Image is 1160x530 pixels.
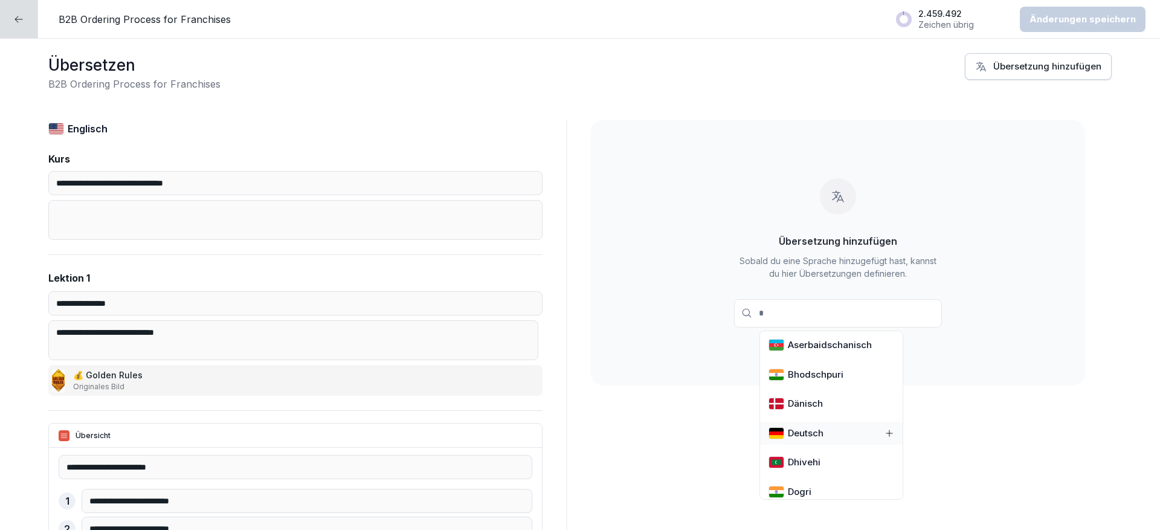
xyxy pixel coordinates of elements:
img: in.svg [768,486,784,498]
button: Änderungen speichern [1020,7,1145,32]
p: Sobald du eine Sprache hinzugefügt hast, kannst du hier Übersetzungen definieren. [734,254,942,280]
img: ad449wzc4gqb6bru5zpsk2m9.png [52,369,65,392]
img: us.svg [48,123,64,135]
p: Bhodschpuri [788,368,843,382]
h2: B2B Ordering Process for Franchises [48,77,221,91]
img: az.svg [768,339,784,351]
p: Dänisch [788,397,823,411]
p: Änderungen speichern [1029,13,1136,26]
p: Dogri [788,485,811,499]
p: Englisch [68,121,108,136]
p: Lektion 1 [48,271,90,285]
p: 💰 Golden Rules [73,369,145,381]
img: dk.svg [768,398,784,410]
h1: Übersetzen [48,53,221,77]
img: mv.svg [768,456,784,468]
div: 1 [59,493,76,509]
button: 2.459.492Zeichen übrig [889,4,1009,34]
img: de.svg [768,427,784,439]
p: Dhivehi [788,456,820,470]
p: Aserbaidschanisch [788,338,872,352]
p: 2.459.492 [918,8,974,19]
div: Übersetzung hinzufügen [975,60,1101,73]
button: Übersetzung hinzufügen [965,53,1112,80]
p: Kurs [48,152,70,166]
p: B2B Ordering Process for Franchises [59,12,231,27]
img: in.svg [768,369,784,381]
p: Übersicht [76,430,111,441]
p: Übersetzung hinzufügen [779,234,897,248]
p: Originales Bild [73,381,145,392]
p: Zeichen übrig [918,19,974,30]
p: Deutsch [788,427,823,441]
